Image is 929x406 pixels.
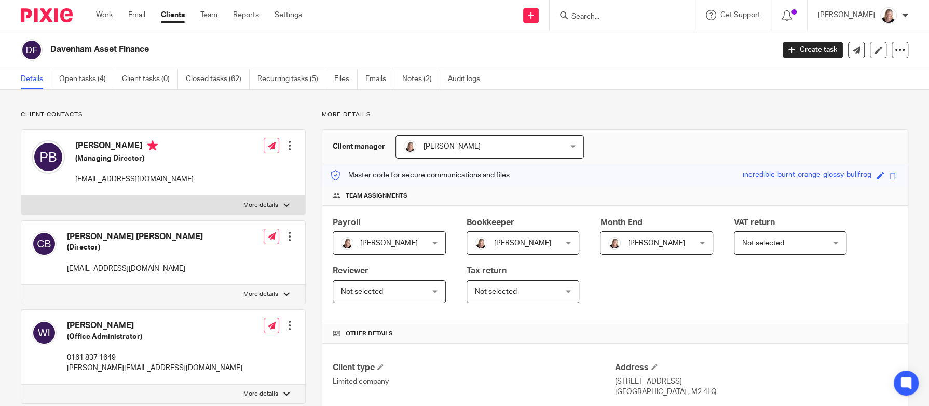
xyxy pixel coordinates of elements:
p: Limited company [333,376,615,387]
span: VAT return [734,218,775,227]
a: Recurring tasks (5) [257,69,326,89]
h5: (Office Administrator) [67,332,242,342]
h4: Address [615,362,897,373]
p: [PERSON_NAME][EMAIL_ADDRESS][DOMAIN_NAME] [67,363,242,373]
a: Details [21,69,51,89]
input: Search [570,12,664,22]
p: [STREET_ADDRESS] [615,376,897,387]
span: Other details [346,330,393,338]
h5: (Managing Director) [75,153,194,164]
p: [EMAIL_ADDRESS][DOMAIN_NAME] [67,264,203,274]
img: K%20Garrattley%20headshot%20black%20top%20cropped.jpg [475,237,487,250]
span: [PERSON_NAME] [627,240,685,247]
img: K%20Garrattley%20headshot%20black%20top%20cropped.jpg [608,237,621,250]
a: Audit logs [448,69,488,89]
img: K%20Garrattley%20headshot%20black%20top%20cropped.jpg [341,237,353,250]
a: Settings [275,10,302,20]
span: Reviewer [333,267,368,275]
p: More details [243,390,278,398]
a: Emails [365,69,394,89]
span: Month End [600,218,642,227]
div: incredible-burnt-orange-glossy-bullfrog [743,169,871,181]
span: [PERSON_NAME] [360,240,417,247]
h5: (Director) [67,242,203,253]
img: Pixie [21,8,73,22]
img: svg%3E [32,140,65,174]
p: More details [322,111,908,119]
h4: [PERSON_NAME] [75,140,194,153]
p: [EMAIL_ADDRESS][DOMAIN_NAME] [75,174,194,185]
img: svg%3E [32,320,57,345]
a: Work [96,10,113,20]
p: More details [243,290,278,298]
span: [PERSON_NAME] [494,240,551,247]
h3: Client manager [333,141,385,152]
a: Create task [783,42,843,58]
i: Primary [147,140,158,151]
span: Not selected [341,288,383,295]
img: K%20Garrattley%20headshot%20black%20top%20cropped.jpg [404,140,416,153]
p: [PERSON_NAME] [818,10,875,20]
h4: Client type [333,362,615,373]
h4: [PERSON_NAME] [67,320,242,331]
a: Team [200,10,217,20]
span: Not selected [475,288,517,295]
a: Files [334,69,358,89]
span: Tax return [467,267,507,275]
a: Clients [161,10,185,20]
span: Get Support [720,11,760,19]
img: svg%3E [32,231,57,256]
span: [PERSON_NAME] [423,143,480,150]
h4: [PERSON_NAME] [PERSON_NAME] [67,231,203,242]
span: Not selected [742,240,784,247]
h2: Davenham Asset Finance [50,44,624,55]
a: Notes (2) [402,69,440,89]
a: Client tasks (0) [122,69,178,89]
span: Bookkeeper [467,218,514,227]
p: 0161 837 1649 [67,352,242,363]
p: Client contacts [21,111,306,119]
p: More details [243,201,278,209]
a: Open tasks (4) [59,69,114,89]
a: Closed tasks (62) [186,69,250,89]
span: Payroll [333,218,360,227]
span: Team assignments [346,192,407,200]
img: svg%3E [21,39,43,61]
p: Master code for secure communications and files [330,170,509,180]
a: Email [128,10,145,20]
img: K%20Garrattley%20headshot%20black%20top%20cropped.jpg [880,7,897,24]
a: Reports [233,10,259,20]
p: [GEOGRAPHIC_DATA] , M2 4LQ [615,387,897,397]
